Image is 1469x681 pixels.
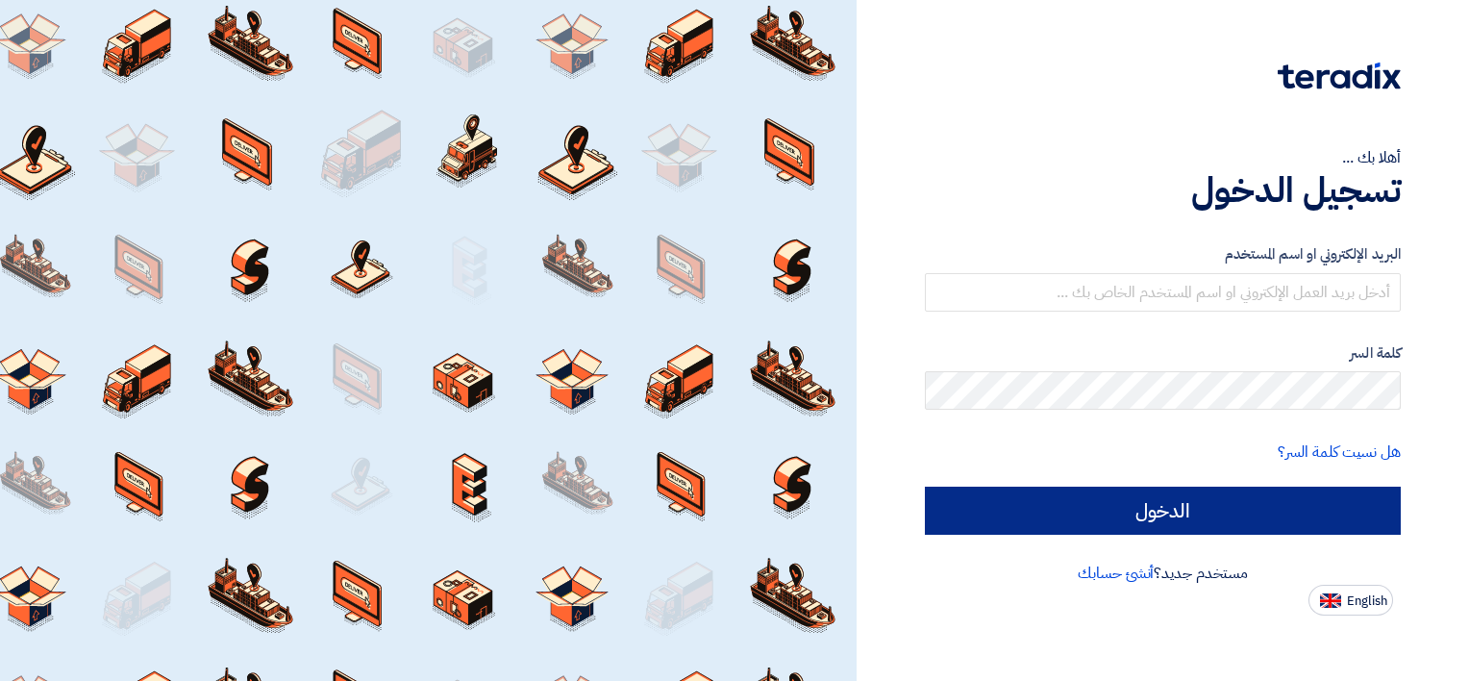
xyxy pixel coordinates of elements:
a: هل نسيت كلمة السر؟ [1278,441,1401,464]
button: English [1308,585,1393,616]
label: البريد الإلكتروني او اسم المستخدم [925,243,1401,265]
span: English [1347,594,1387,608]
img: Teradix logo [1278,63,1401,89]
input: الدخول [925,487,1401,535]
div: أهلا بك ... [925,146,1401,169]
img: en-US.png [1320,593,1341,608]
div: مستخدم جديد؟ [925,562,1401,585]
a: أنشئ حسابك [1078,562,1154,585]
input: أدخل بريد العمل الإلكتروني او اسم المستخدم الخاص بك ... [925,273,1401,312]
label: كلمة السر [925,342,1401,365]
h1: تسجيل الدخول [925,169,1401,212]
